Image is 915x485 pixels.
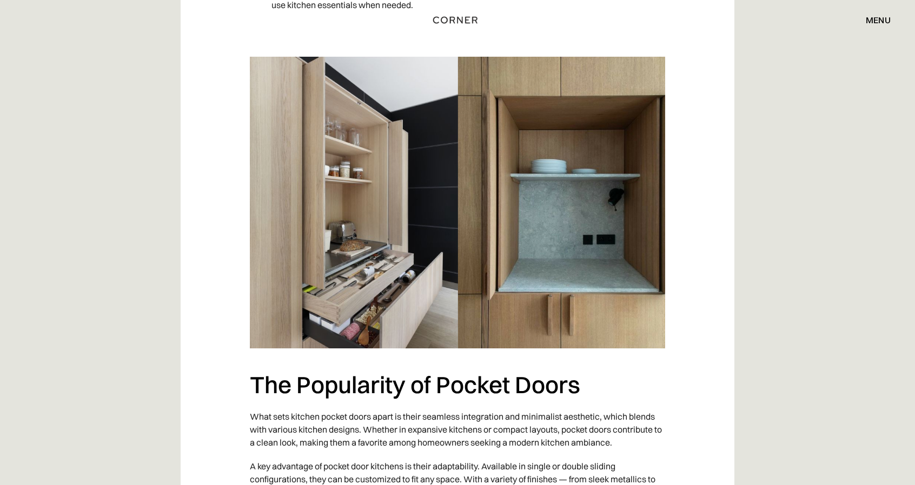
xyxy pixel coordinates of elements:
[866,16,891,24] div: menu
[250,405,665,454] p: What sets kitchen pocket doors apart is their seamless integration and minimalist aesthetic, whic...
[421,13,494,27] a: home
[250,370,665,400] h2: The Popularity of Pocket Doors
[855,11,891,29] div: menu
